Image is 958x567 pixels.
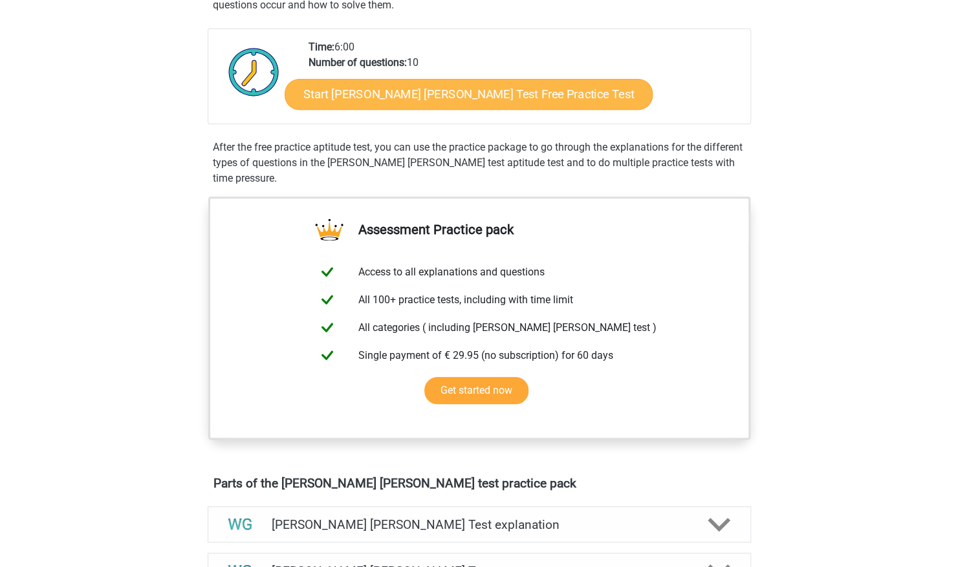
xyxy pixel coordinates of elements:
[221,39,287,104] img: Clock
[224,508,257,541] img: watson glaser test explanations
[202,506,756,542] a: explanations [PERSON_NAME] [PERSON_NAME] Test explanation
[309,56,407,69] b: Number of questions:
[285,79,653,110] a: Start [PERSON_NAME] [PERSON_NAME] Test Free Practice Test
[272,517,687,532] h4: [PERSON_NAME] [PERSON_NAME] Test explanation
[213,476,745,491] h4: Parts of the [PERSON_NAME] [PERSON_NAME] test practice pack
[309,41,334,53] b: Time:
[208,140,751,186] div: After the free practice aptitude test, you can use the practice package to go through the explana...
[299,39,750,123] div: 6:00 10
[424,377,528,404] a: Get started now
